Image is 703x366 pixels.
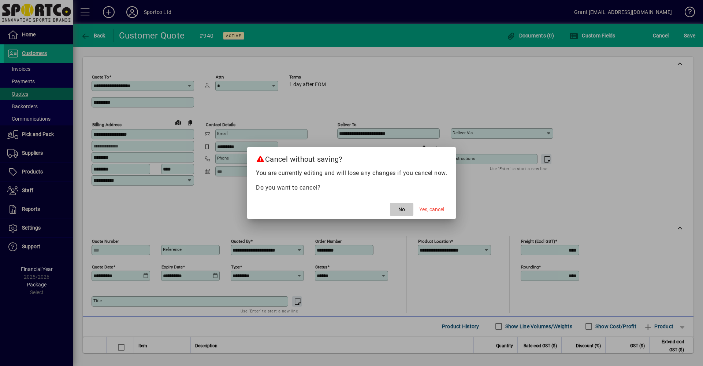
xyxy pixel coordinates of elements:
span: No [398,206,405,213]
p: Do you want to cancel? [256,183,447,192]
p: You are currently editing and will lose any changes if you cancel now. [256,169,447,177]
h2: Cancel without saving? [247,147,456,168]
button: Yes, cancel [416,203,447,216]
span: Yes, cancel [419,206,444,213]
button: No [390,203,413,216]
